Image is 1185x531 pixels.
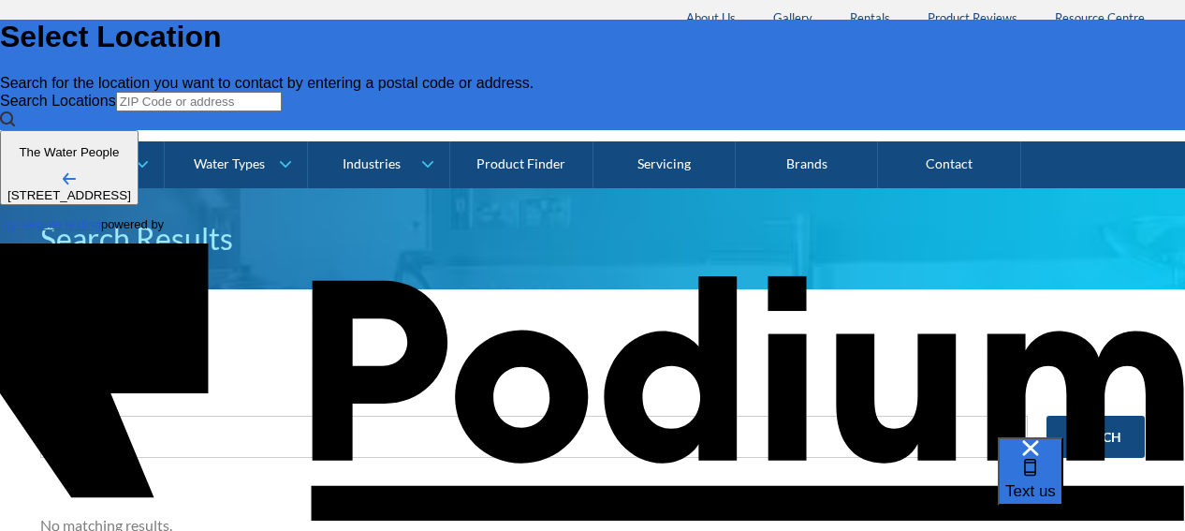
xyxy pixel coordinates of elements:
[998,437,1185,531] iframe: podium webchat widget bubble
[7,145,131,159] p: The Water People
[7,188,131,202] div: [STREET_ADDRESS]
[116,92,282,111] input: ZIP Code or address
[101,217,164,231] span: powered by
